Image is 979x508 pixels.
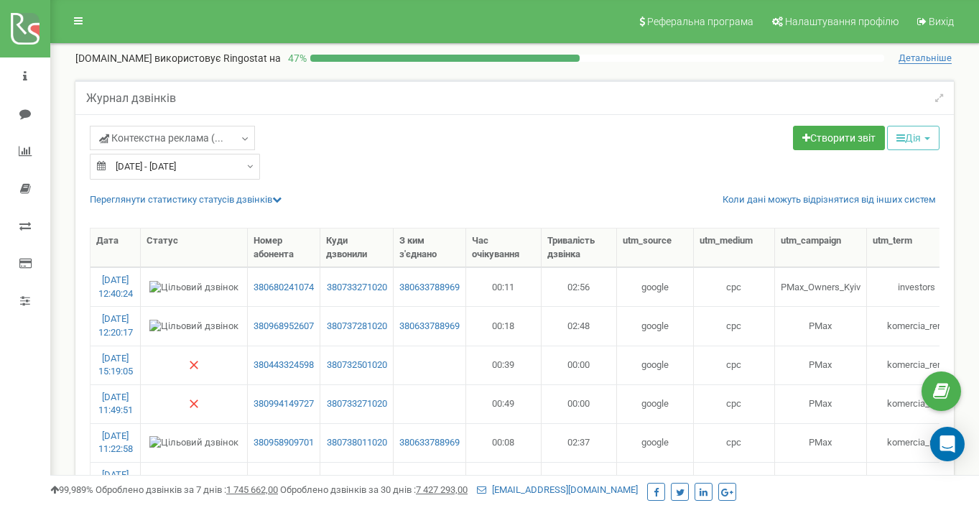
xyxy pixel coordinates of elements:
[775,384,867,423] td: PMax
[647,16,753,27] span: Реферальна програма
[723,193,936,207] a: Коли дані можуть відрізнятися вiд інших систем
[617,228,694,267] th: utm_sourcе
[320,228,393,267] th: Куди дзвонили
[867,228,967,267] th: utm_tеrm
[254,359,314,372] a: 380443324598
[98,274,133,299] a: [DATE] 12:40:24
[50,484,93,495] span: 99,989%
[149,281,238,295] img: Цільовий дзвінок
[887,126,939,150] button: Дія
[694,423,775,462] td: cpc
[99,131,223,145] span: Контекстна реклама (...
[98,313,133,338] a: [DATE] 12:20:17
[617,346,694,384] td: google
[188,359,200,371] img: Немає відповіді
[694,384,775,423] td: cpc
[254,397,314,411] a: 380994149727
[930,427,965,461] div: Open Intercom Messenger
[280,484,468,495] span: Оброблено дзвінків за 30 днів :
[899,52,952,64] span: Детальніше
[399,320,460,333] a: 380633788969
[542,228,617,267] th: Тривалість дзвінка
[11,13,40,45] img: ringostat logo
[466,306,542,345] td: 00:18
[326,359,386,372] a: 380732501020
[785,16,899,27] span: Налаштування профілю
[86,92,176,105] h5: Журнал дзвінків
[466,384,542,423] td: 00:49
[466,346,542,384] td: 00:39
[90,126,255,150] a: Контекстна реклама (...
[867,384,967,423] td: komercia_rent
[248,228,320,267] th: Номер абонента
[694,267,775,306] td: cpc
[793,126,885,150] a: Створити звіт
[226,484,278,495] u: 1 745 662,00
[929,16,954,27] span: Вихід
[694,346,775,384] td: cpc
[254,436,314,450] a: 380958909701
[694,228,775,267] th: utm_mеdium
[254,281,314,295] a: 380680241074
[617,306,694,345] td: google
[694,306,775,345] td: cpc
[617,462,694,501] td: google
[416,484,468,495] u: 7 427 293,00
[326,436,386,450] a: 380738011020
[326,320,386,333] a: 380737281020
[617,267,694,306] td: google
[326,397,386,411] a: 380733271020
[149,320,238,333] img: Цільовий дзвінок
[617,423,694,462] td: google
[399,436,460,450] a: 380633788969
[154,52,281,64] span: використовує Ringostat на
[394,228,466,267] th: З ким з'єднано
[188,398,200,410] img: Немає відповіді
[326,281,386,295] a: 380733271020
[542,306,617,345] td: 02:48
[466,267,542,306] td: 00:11
[617,384,694,423] td: google
[90,194,282,205] a: Переглянути статистику статусів дзвінків
[542,384,617,423] td: 00:00
[775,267,867,306] td: PMax_Owners_Kyiv
[694,462,775,501] td: cpc
[775,306,867,345] td: PMax
[466,462,542,501] td: 00:11
[867,267,967,306] td: investors
[98,392,133,416] a: [DATE] 11:49:51
[867,346,967,384] td: komercia_rent
[91,228,141,267] th: Дата
[254,320,314,333] a: 380968952607
[867,462,967,501] td: komercia_rent
[466,423,542,462] td: 00:08
[542,423,617,462] td: 02:37
[775,228,867,267] th: utm_cаmpaign
[775,462,867,501] td: PMax
[96,484,278,495] span: Оброблено дзвінків за 7 днів :
[867,423,967,462] td: komercia_rent
[542,346,617,384] td: 00:00
[141,228,248,267] th: Статус
[98,353,133,377] a: [DATE] 15:19:05
[867,306,967,345] td: komercia_rent
[98,469,133,494] a: [DATE] 11:22:41
[477,484,638,495] a: [EMAIL_ADDRESS][DOMAIN_NAME]
[542,462,617,501] td: 00:00
[75,51,281,65] p: [DOMAIN_NAME]
[281,51,310,65] p: 47 %
[775,423,867,462] td: PMax
[98,430,133,455] a: [DATE] 11:22:58
[542,267,617,306] td: 02:56
[466,228,542,267] th: Час очікування
[399,281,460,295] a: 380633788969
[149,436,238,450] img: Цільовий дзвінок
[775,346,867,384] td: PMax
